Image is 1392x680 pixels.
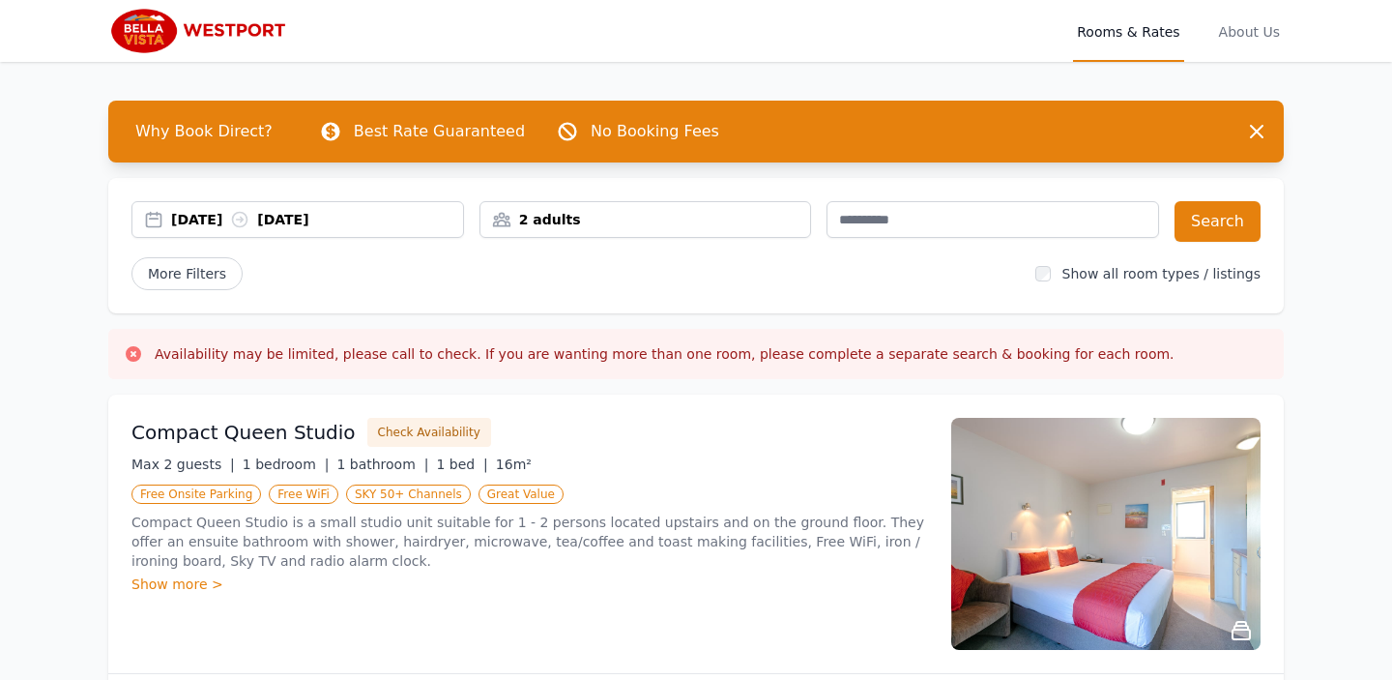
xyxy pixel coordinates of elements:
span: SKY 50+ Channels [346,485,471,504]
p: Compact Queen Studio is a small studio unit suitable for 1 - 2 persons located upstairs and on th... [131,513,928,571]
div: 2 adults [480,210,811,229]
span: 1 bedroom | [243,457,330,472]
span: More Filters [131,257,243,290]
div: Show more > [131,575,928,594]
span: Free WiFi [269,485,338,504]
span: Free Onsite Parking [131,485,261,504]
button: Search [1174,201,1261,242]
div: [DATE] [DATE] [171,210,463,229]
span: 16m² [496,457,532,472]
span: 1 bed | [436,457,487,472]
h3: Compact Queen Studio [131,419,356,446]
p: No Booking Fees [591,120,719,143]
span: Why Book Direct? [120,112,288,151]
img: Bella Vista Westport [108,8,295,54]
span: Max 2 guests | [131,457,235,472]
span: Great Value [478,485,564,504]
p: Best Rate Guaranteed [354,120,525,143]
span: 1 bathroom | [336,457,428,472]
button: Check Availability [367,418,491,447]
label: Show all room types / listings [1062,266,1261,281]
h3: Availability may be limited, please call to check. If you are wanting more than one room, please ... [155,344,1174,364]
